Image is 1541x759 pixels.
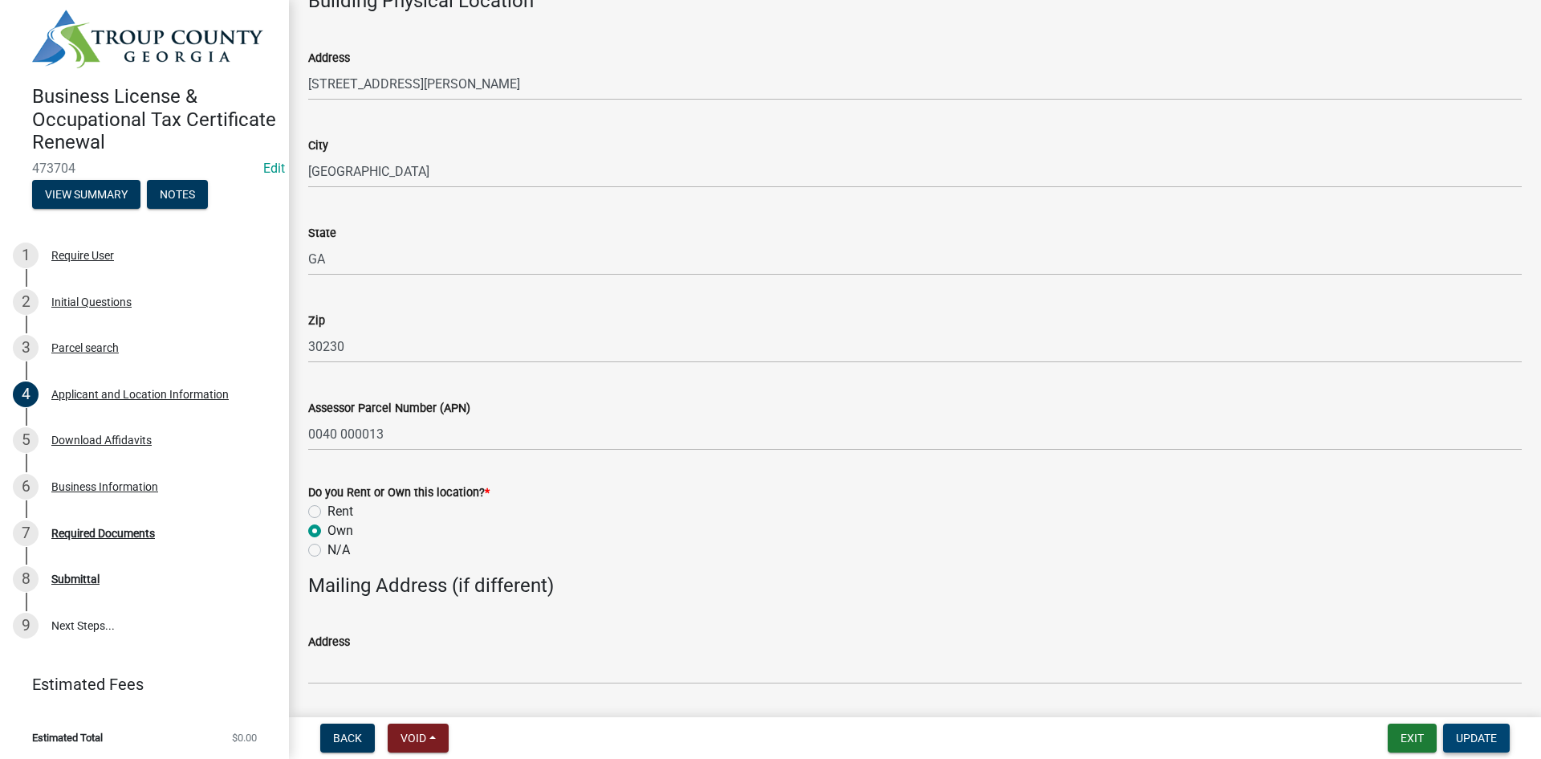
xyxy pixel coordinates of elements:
div: Business Information [51,481,158,492]
button: Notes [147,180,208,209]
button: Exit [1388,724,1437,753]
span: $0.00 [232,732,257,743]
label: State [308,228,336,239]
span: Back [333,732,362,745]
div: 7 [13,520,39,546]
div: 6 [13,474,39,500]
label: Address [308,637,350,648]
div: Submittal [51,573,100,585]
wm-modal-confirm: Notes [147,189,208,202]
div: 9 [13,613,39,639]
h4: Business License & Occupational Tax Certificate Renewal [32,85,276,154]
button: Void [388,724,449,753]
div: 5 [13,427,39,453]
h4: Mailing Address (if different) [308,574,1522,598]
wm-modal-confirm: Summary [32,189,140,202]
label: Do you Rent or Own this location? [308,488,490,499]
img: Troup County, Georgia [32,10,263,68]
a: Estimated Fees [13,668,263,700]
div: Require User [51,250,114,261]
div: Applicant and Location Information [51,389,229,400]
div: 3 [13,335,39,361]
wm-modal-confirm: Edit Application Number [263,161,285,176]
span: Void [400,732,426,745]
span: Estimated Total [32,732,103,743]
label: Own [327,521,353,541]
span: Update [1456,732,1497,745]
button: Update [1443,724,1510,753]
div: 2 [13,289,39,315]
div: 4 [13,382,39,407]
label: Rent [327,502,353,521]
span: 473704 [32,161,257,176]
a: Edit [263,161,285,176]
div: Download Affidavits [51,435,152,446]
div: 8 [13,566,39,592]
div: Parcel search [51,342,119,353]
label: City [308,141,328,152]
button: Back [320,724,375,753]
div: Initial Questions [51,296,132,308]
div: 1 [13,243,39,268]
button: View Summary [32,180,140,209]
label: Assessor Parcel Number (APN) [308,403,470,414]
label: Zip [308,316,325,327]
div: Required Documents [51,528,155,539]
label: Address [308,53,350,64]
label: N/A [327,541,350,560]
